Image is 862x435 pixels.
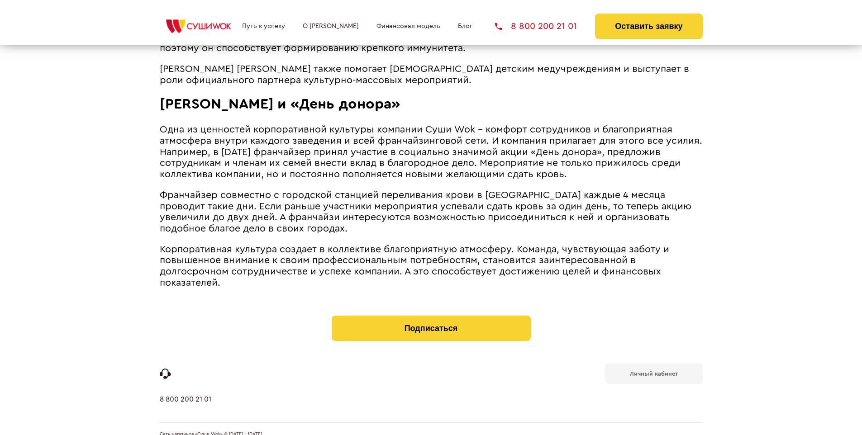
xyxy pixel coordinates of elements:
[160,125,702,179] span: Одна из ценностей корпоративной культуры компании Суши Wok – комфорт сотрудников и благоприятная ...
[332,316,531,341] button: Подписаться
[495,22,577,31] a: 8 800 200 21 01
[605,364,703,384] a: Личный кабинет
[458,23,472,30] a: Блог
[303,23,359,30] a: О [PERSON_NAME]
[376,23,440,30] a: Финансовая модель
[160,64,689,85] span: [PERSON_NAME] [PERSON_NAME] также помогает [DEMOGRAPHIC_DATA] детским медучреждениям и выступает ...
[160,395,211,422] a: 8 800 200 21 01
[595,14,702,39] button: Оставить заявку
[242,23,285,30] a: Путь к успеху
[511,22,577,31] span: 8 800 200 21 01
[160,190,691,233] span: Франчайзер совместно с городской станцией переливания крови в [GEOGRAPHIC_DATA] каждые 4 месяца п...
[160,97,400,111] span: [PERSON_NAME] и «День донора»
[630,371,678,377] b: Личный кабинет
[160,245,669,288] span: Корпоративная культура создает в коллективе благоприятную атмосферу. Команда, чувствующая заботу ...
